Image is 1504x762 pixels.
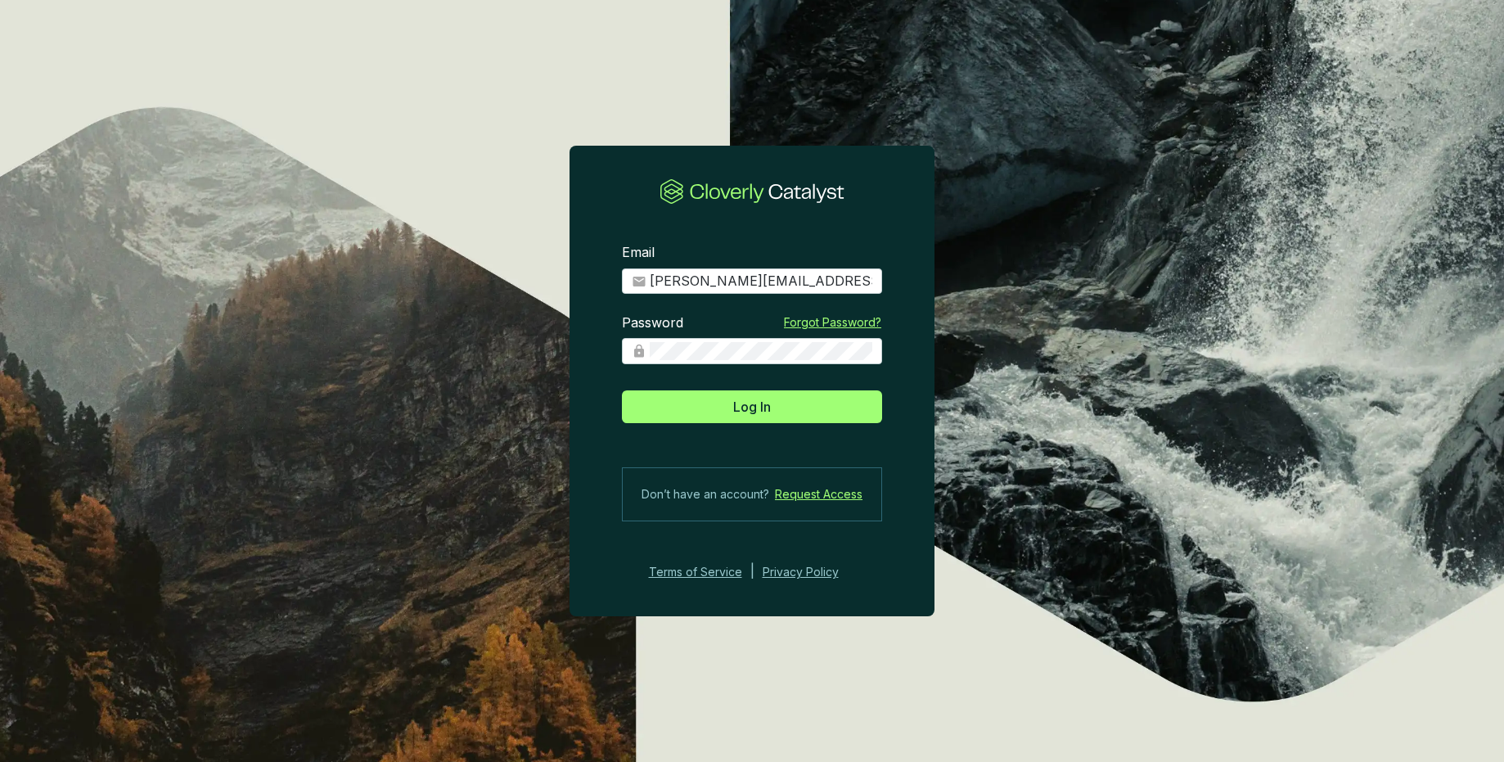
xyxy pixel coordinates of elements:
a: Terms of Service [644,562,742,582]
a: Forgot Password? [784,314,881,331]
a: Privacy Policy [763,562,861,582]
input: Email [650,273,872,291]
label: Password [622,314,683,332]
input: Password [650,342,872,360]
a: Request Access [775,485,862,504]
div: | [750,562,754,582]
button: Log In [622,390,882,423]
label: Email [622,244,655,262]
span: Log In [733,397,771,417]
span: Don’t have an account? [642,485,769,504]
